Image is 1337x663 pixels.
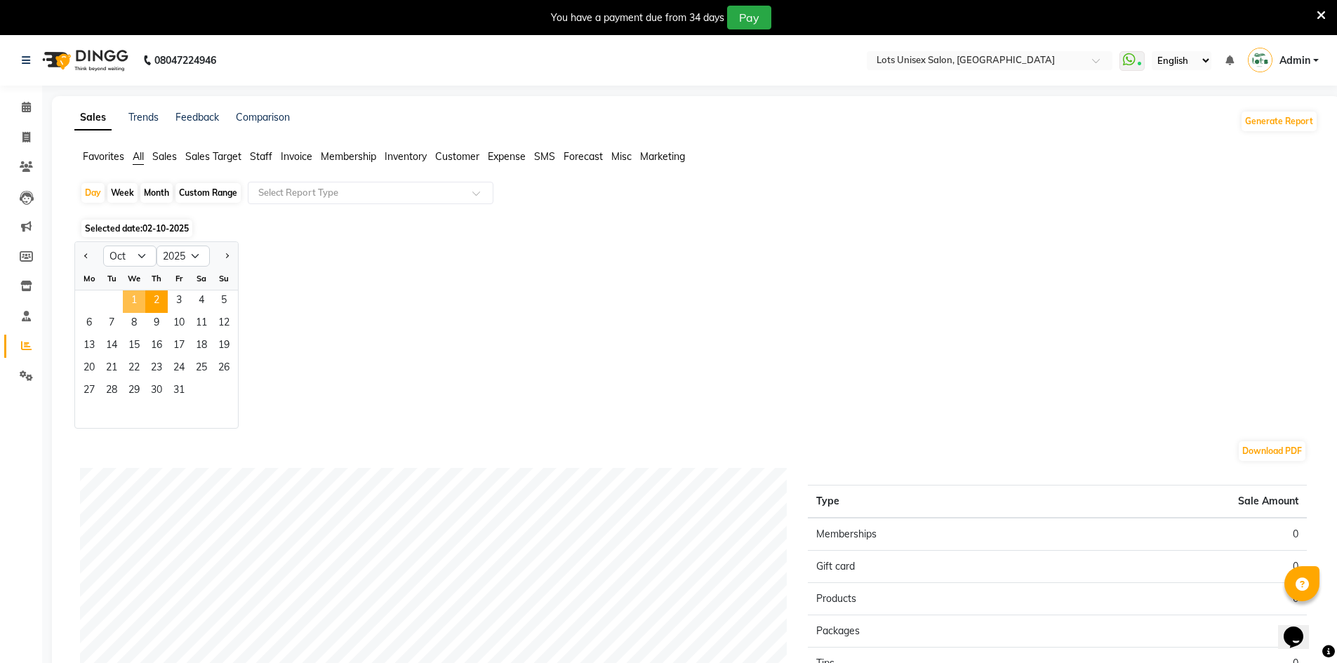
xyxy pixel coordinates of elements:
span: 2 [145,290,168,313]
span: 5 [213,290,235,313]
span: 24 [168,358,190,380]
a: Trends [128,111,159,123]
div: Saturday, October 4, 2025 [190,290,213,313]
div: Thursday, October 30, 2025 [145,380,168,403]
div: Friday, October 31, 2025 [168,380,190,403]
span: 18 [190,335,213,358]
div: Thursday, October 16, 2025 [145,335,168,358]
span: Admin [1279,53,1310,68]
span: 23 [145,358,168,380]
iframe: chat widget [1278,607,1323,649]
span: 6 [78,313,100,335]
button: Generate Report [1242,112,1317,131]
span: 15 [123,335,145,358]
td: 0 [1058,551,1307,583]
div: Friday, October 24, 2025 [168,358,190,380]
div: Sa [190,267,213,290]
div: Day [81,183,105,203]
div: Sunday, October 5, 2025 [213,290,235,313]
a: Sales [74,105,112,130]
td: Gift card [808,551,1057,583]
img: Admin [1248,48,1272,72]
div: Thursday, October 23, 2025 [145,358,168,380]
select: Select month [103,246,157,267]
div: Week [107,183,138,203]
span: 19 [213,335,235,358]
div: Sunday, October 26, 2025 [213,358,235,380]
b: 08047224946 [154,41,216,80]
button: Next month [221,245,232,267]
div: You have a payment due from 34 days [551,11,724,25]
span: 1 [123,290,145,313]
a: Comparison [236,111,290,123]
span: 26 [213,358,235,380]
span: 31 [168,380,190,403]
div: Friday, October 3, 2025 [168,290,190,313]
td: 0 [1058,615,1307,648]
span: 12 [213,313,235,335]
div: Monday, October 20, 2025 [78,358,100,380]
span: 27 [78,380,100,403]
div: Wednesday, October 29, 2025 [123,380,145,403]
div: Sunday, October 19, 2025 [213,335,235,358]
span: 29 [123,380,145,403]
div: Month [140,183,173,203]
span: 30 [145,380,168,403]
span: 7 [100,313,123,335]
div: Wednesday, October 22, 2025 [123,358,145,380]
span: Sales [152,150,177,163]
td: Memberships [808,518,1057,551]
span: Selected date: [81,220,192,237]
div: Sunday, October 12, 2025 [213,313,235,335]
span: 17 [168,335,190,358]
div: Wednesday, October 15, 2025 [123,335,145,358]
div: Tuesday, October 14, 2025 [100,335,123,358]
div: Su [213,267,235,290]
span: Marketing [640,150,685,163]
span: 11 [190,313,213,335]
span: Inventory [385,150,427,163]
div: Saturday, October 25, 2025 [190,358,213,380]
span: 3 [168,290,190,313]
td: 0 [1058,518,1307,551]
th: Type [808,485,1057,518]
button: Download PDF [1239,441,1305,461]
div: Thursday, October 9, 2025 [145,313,168,335]
div: Thursday, October 2, 2025 [145,290,168,313]
div: Monday, October 27, 2025 [78,380,100,403]
div: Monday, October 6, 2025 [78,313,100,335]
span: 10 [168,313,190,335]
span: 02-10-2025 [142,223,189,234]
div: Friday, October 10, 2025 [168,313,190,335]
span: Invoice [281,150,312,163]
span: Favorites [83,150,124,163]
a: Feedback [175,111,219,123]
div: Saturday, October 18, 2025 [190,335,213,358]
div: We [123,267,145,290]
div: Tuesday, October 7, 2025 [100,313,123,335]
div: Th [145,267,168,290]
span: Staff [250,150,272,163]
span: 9 [145,313,168,335]
span: Expense [488,150,526,163]
div: Mo [78,267,100,290]
span: 22 [123,358,145,380]
span: 16 [145,335,168,358]
div: Custom Range [175,183,241,203]
div: Tuesday, October 28, 2025 [100,380,123,403]
span: SMS [534,150,555,163]
td: Products [808,583,1057,615]
div: Tu [100,267,123,290]
span: Membership [321,150,376,163]
div: Tuesday, October 21, 2025 [100,358,123,380]
span: 14 [100,335,123,358]
td: Packages [808,615,1057,648]
span: 28 [100,380,123,403]
span: 21 [100,358,123,380]
div: Friday, October 17, 2025 [168,335,190,358]
div: Wednesday, October 8, 2025 [123,313,145,335]
select: Select year [157,246,210,267]
span: Sales Target [185,150,241,163]
button: Previous month [81,245,92,267]
div: Saturday, October 11, 2025 [190,313,213,335]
